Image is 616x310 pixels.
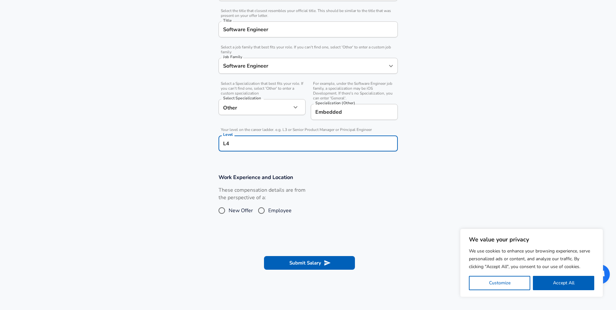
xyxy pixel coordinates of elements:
[221,61,385,71] input: Software Engineer
[469,276,530,290] button: Customize
[229,207,253,214] span: New Offer
[223,133,233,136] label: Level
[469,236,594,243] p: We value your privacy
[219,81,306,96] span: Select a Specialization that best fits your role. If you can't find one, select 'Other' to enter ...
[311,81,398,101] span: For example, under the Software Engineer job family, a specialization may be iOS Development. If ...
[386,61,396,71] button: Open
[219,187,306,201] label: These compensation details are from the perspective of a:
[223,55,242,59] label: Job Family
[219,127,398,132] span: Your level on the career ladder. e.g. L3 or Senior Product Manager or Principal Engineer
[223,19,232,22] label: Title
[469,247,594,271] p: We use cookies to enhance your browsing experience, serve personalized ads or content, and analyz...
[268,207,292,214] span: Employee
[533,276,594,290] button: Accept All
[264,256,355,270] button: Submit Salary
[221,138,395,149] input: L3
[221,24,395,34] input: Software Engineer
[219,174,398,181] h3: Work Experience and Location
[460,229,603,297] div: We value your privacy
[219,8,398,18] span: Select the title that closest resembles your official title. This should be similar to the title ...
[223,96,261,100] label: Select Specialization
[219,45,398,55] span: Select a job family that best fits your role. If you can't find one, select 'Other' to enter a cu...
[219,99,291,115] div: Other
[315,101,355,105] label: Specialization (Other)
